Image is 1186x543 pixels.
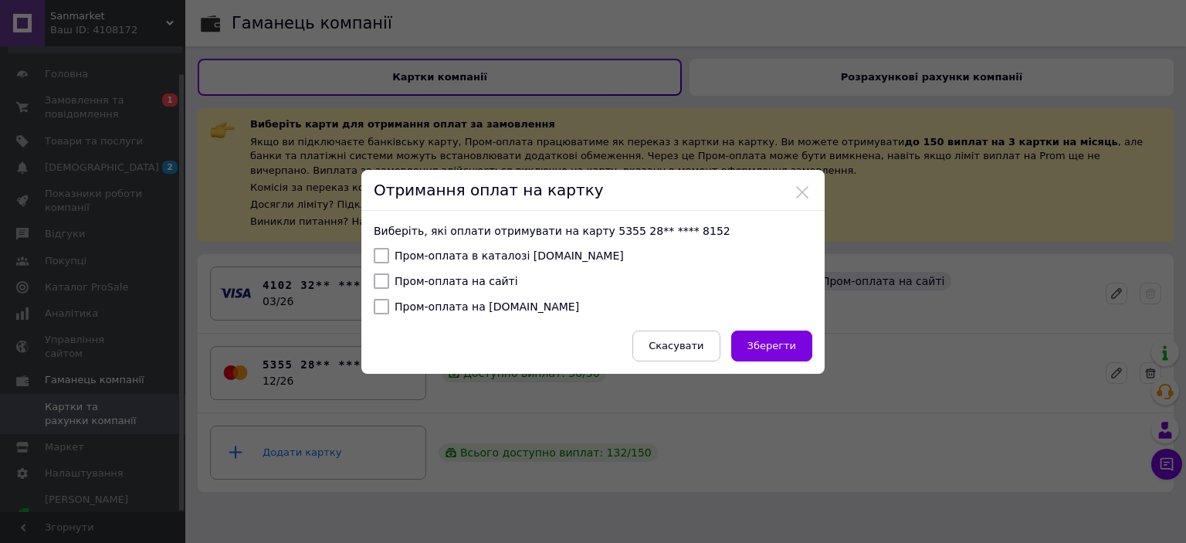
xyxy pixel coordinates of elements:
[747,340,796,351] span: Зберегти
[374,248,624,263] label: Пром-оплата в каталозі [DOMAIN_NAME]
[731,331,812,361] button: Зберегти
[374,223,812,239] p: Виберіть, які оплати отримувати на карту 5355 28** **** 8152
[649,340,703,351] span: Скасувати
[632,331,720,361] button: Скасувати
[374,273,518,289] label: Пром-оплата на сайті
[374,181,604,199] span: Отримання оплат на картку
[374,299,579,314] label: Пром-оплата на [DOMAIN_NAME]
